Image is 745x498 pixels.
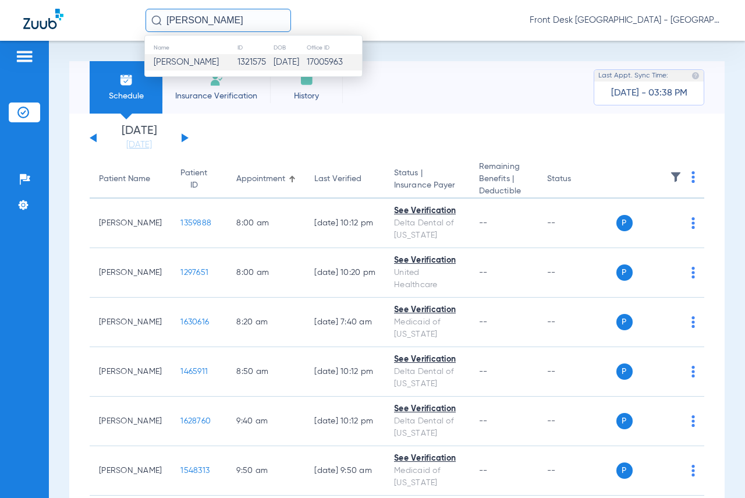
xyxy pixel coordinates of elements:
[538,199,616,248] td: --
[479,318,488,326] span: --
[616,314,633,330] span: P
[23,9,63,29] img: Zuub Logo
[479,269,488,277] span: --
[687,442,745,498] iframe: Chat Widget
[665,217,677,229] img: x.svg
[616,215,633,231] span: P
[538,298,616,347] td: --
[104,139,174,151] a: [DATE]
[305,298,385,347] td: [DATE] 7:40 AM
[394,415,460,440] div: Delta Dental of [US_STATE]
[300,73,314,87] img: History
[394,304,460,316] div: See Verification
[90,446,171,496] td: [PERSON_NAME]
[104,125,174,151] li: [DATE]
[15,50,34,63] img: hamburger-icon
[538,248,616,298] td: --
[470,161,538,199] th: Remaining Benefits |
[665,415,677,427] img: x.svg
[394,255,460,267] div: See Verification
[90,199,171,248] td: [PERSON_NAME]
[180,417,211,425] span: 1628760
[616,264,633,281] span: P
[237,41,274,54] th: ID
[119,73,133,87] img: Schedule
[227,446,305,496] td: 9:50 AM
[227,248,305,298] td: 8:00 AM
[611,87,687,99] span: [DATE] - 03:38 PM
[305,446,385,496] td: [DATE] 9:50 AM
[691,267,695,278] img: group-dot-blue.svg
[146,9,291,32] input: Search for patients
[479,417,488,425] span: --
[305,248,385,298] td: [DATE] 10:20 PM
[145,41,237,54] th: Name
[99,173,150,185] div: Patient Name
[180,219,211,227] span: 1359888
[665,366,677,377] img: x.svg
[171,90,261,102] span: Insurance Verification
[210,73,223,87] img: Manual Insurance Verification
[670,171,682,183] img: filter.svg
[227,397,305,446] td: 9:40 AM
[90,248,171,298] td: [PERSON_NAME]
[99,173,162,185] div: Patient Name
[394,205,460,217] div: See Verification
[180,167,207,192] div: Patient ID
[691,316,695,328] img: group-dot-blue.svg
[538,446,616,496] td: --
[90,298,171,347] td: [PERSON_NAME]
[665,267,677,278] img: x.svg
[394,316,460,341] div: Medicaid of [US_STATE]
[479,185,528,197] span: Deductible
[90,347,171,397] td: [PERSON_NAME]
[394,366,460,390] div: Delta Dental of [US_STATE]
[306,54,362,70] td: 17005963
[665,465,677,476] img: x.svg
[479,467,488,475] span: --
[180,318,209,326] span: 1630616
[616,363,633,380] span: P
[279,90,334,102] span: History
[394,267,460,291] div: United Healthcare
[616,413,633,429] span: P
[314,173,375,185] div: Last Verified
[598,70,668,82] span: Last Appt. Sync Time:
[98,90,154,102] span: Schedule
[180,269,208,277] span: 1297651
[394,465,460,489] div: Medicaid of [US_STATE]
[394,217,460,242] div: Delta Dental of [US_STATE]
[691,415,695,427] img: group-dot-blue.svg
[691,217,695,229] img: group-dot-blue.svg
[273,41,306,54] th: DOB
[691,171,695,183] img: group-dot-blue.svg
[151,15,162,26] img: Search Icon
[385,161,470,199] th: Status |
[479,368,488,376] span: --
[154,58,219,66] span: [PERSON_NAME]
[314,173,361,185] div: Last Verified
[273,54,306,70] td: [DATE]
[305,199,385,248] td: [DATE] 10:12 PM
[691,72,700,80] img: last sync help info
[306,41,362,54] th: Office ID
[691,366,695,377] img: group-dot-blue.svg
[394,403,460,415] div: See Verification
[479,219,488,227] span: --
[538,161,616,199] th: Status
[538,397,616,446] td: --
[227,199,305,248] td: 8:00 AM
[227,347,305,397] td: 8:50 AM
[665,316,677,328] img: x.svg
[394,453,460,465] div: See Verification
[237,54,274,70] td: 1321575
[236,173,296,185] div: Appointment
[530,15,722,26] span: Front Desk [GEOGRAPHIC_DATA] - [GEOGRAPHIC_DATA] | My Community Dental Centers
[394,179,460,192] span: Insurance Payer
[90,397,171,446] td: [PERSON_NAME]
[305,397,385,446] td: [DATE] 10:12 PM
[616,462,633,479] span: P
[236,173,285,185] div: Appointment
[538,347,616,397] td: --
